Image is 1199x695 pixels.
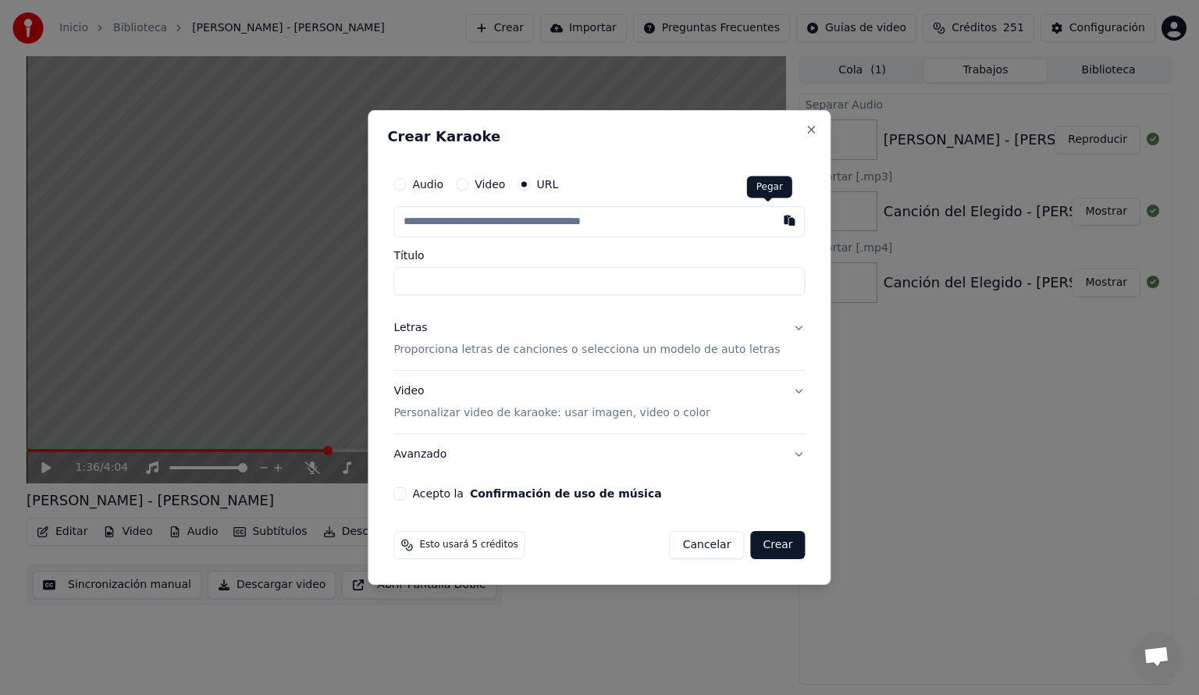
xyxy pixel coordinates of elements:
button: Avanzado [393,434,805,475]
button: Crear [750,531,805,559]
button: VideoPersonalizar video de karaoke: usar imagen, video o color [393,371,805,433]
button: Cancelar [670,531,745,559]
div: Video [393,383,710,421]
label: Acepto la [412,488,661,499]
label: Título [393,250,805,261]
button: Acepto la [470,488,662,499]
span: Esto usará 5 créditos [419,539,518,551]
p: Personalizar video de karaoke: usar imagen, video o color [393,405,710,421]
div: Letras [393,320,427,336]
label: URL [536,179,558,190]
button: LetrasProporciona letras de canciones o selecciona un modelo de auto letras [393,308,805,370]
div: Pegar [747,176,792,198]
label: Video [475,179,505,190]
h2: Crear Karaoke [387,130,811,144]
label: Audio [412,179,443,190]
p: Proporciona letras de canciones o selecciona un modelo de auto letras [393,342,780,358]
